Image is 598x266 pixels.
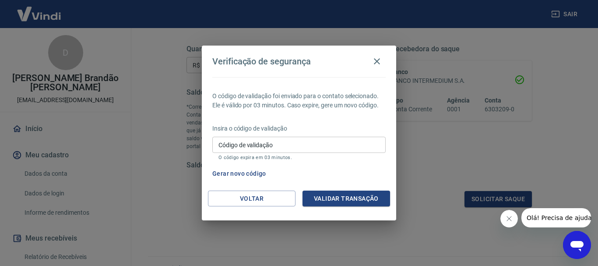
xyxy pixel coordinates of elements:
[303,191,390,207] button: Validar transação
[218,155,380,160] p: O código expira em 03 minutos.
[212,56,311,67] h4: Verificação de segurança
[563,231,591,259] iframe: Botão para abrir a janela de mensagens
[209,166,270,182] button: Gerar novo código
[212,124,386,133] p: Insira o código de validação
[208,191,295,207] button: Voltar
[5,6,74,13] span: Olá! Precisa de ajuda?
[521,208,591,227] iframe: Mensagem da empresa
[500,210,518,227] iframe: Fechar mensagem
[212,92,386,110] p: O código de validação foi enviado para o contato selecionado. Ele é válido por 03 minutos. Caso e...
